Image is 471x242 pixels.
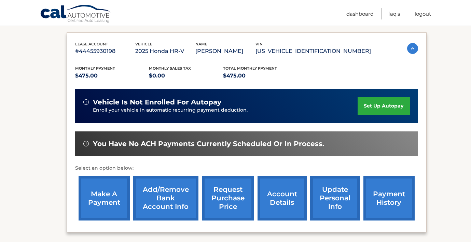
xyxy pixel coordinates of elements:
p: [US_VEHICLE_IDENTIFICATION_NUMBER] [255,46,371,56]
p: $0.00 [149,71,223,81]
span: vehicle [135,42,152,46]
a: Dashboard [346,8,374,19]
a: make a payment [79,176,130,220]
span: Monthly Payment [75,66,115,71]
p: Select an option below: [75,164,418,172]
a: FAQ's [388,8,400,19]
span: vin [255,42,263,46]
a: set up autopay [358,97,410,115]
img: alert-white.svg [83,99,89,105]
p: Enroll your vehicle in automatic recurring payment deduction. [93,106,358,114]
span: name [195,42,207,46]
span: vehicle is not enrolled for autopay [93,98,221,106]
span: Total Monthly Payment [223,66,277,71]
img: accordion-active.svg [407,43,418,54]
p: $475.00 [75,71,149,81]
a: Add/Remove bank account info [133,176,198,220]
span: You have no ACH payments currently scheduled or in process. [93,140,324,148]
p: [PERSON_NAME] [195,46,255,56]
a: update personal info [310,176,360,220]
p: 2025 Honda HR-V [135,46,195,56]
a: payment history [363,176,415,220]
span: Monthly sales Tax [149,66,191,71]
p: $475.00 [223,71,297,81]
img: alert-white.svg [83,141,89,146]
a: account details [258,176,307,220]
p: #44455930198 [75,46,135,56]
a: request purchase price [202,176,254,220]
a: Cal Automotive [40,4,112,24]
span: lease account [75,42,108,46]
a: Logout [415,8,431,19]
